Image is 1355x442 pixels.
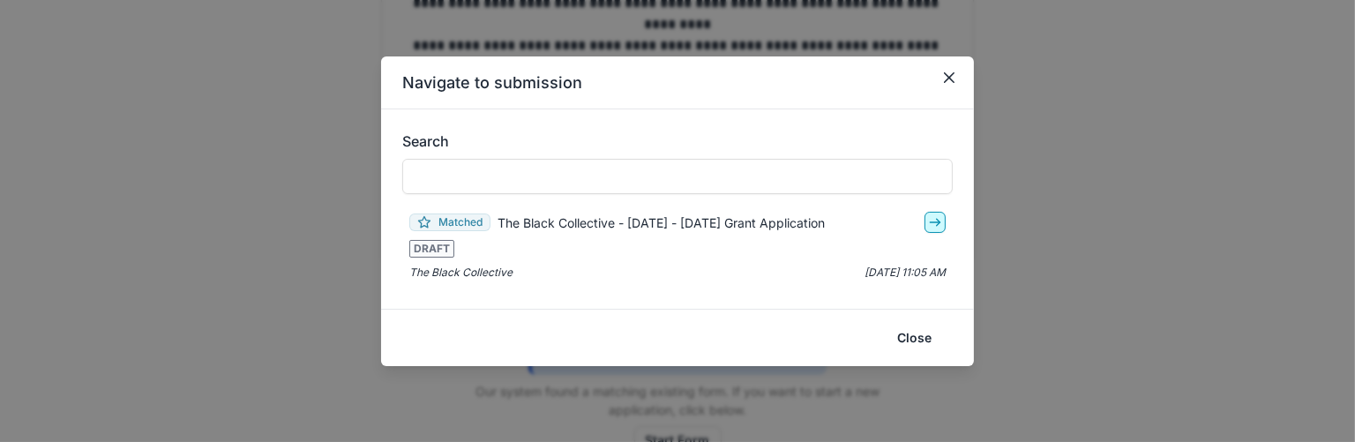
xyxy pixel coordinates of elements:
header: Navigate to submission [381,56,974,109]
p: The Black Collective [409,265,513,281]
button: Close [887,324,942,352]
p: The Black Collective - [DATE] - [DATE] Grant Application [498,214,825,232]
label: Search [402,131,942,152]
p: [DATE] 11:05 AM [865,265,946,281]
span: DRAFT [409,240,454,258]
a: go-to [925,212,946,233]
button: Close [935,64,963,92]
span: Matched [409,214,490,231]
